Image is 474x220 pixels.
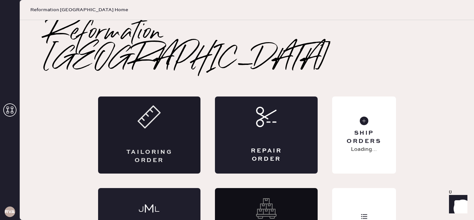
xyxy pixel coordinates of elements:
[46,20,448,73] h2: Reformation [GEOGRAPHIC_DATA]
[30,7,128,13] span: Reformation [GEOGRAPHIC_DATA] Home
[443,190,471,219] iframe: Front Chat
[351,146,377,153] p: Loading...
[241,147,291,163] div: Repair Order
[337,129,390,146] div: Ship Orders
[5,209,15,214] h3: RVA
[124,148,174,165] div: Tailoring Order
